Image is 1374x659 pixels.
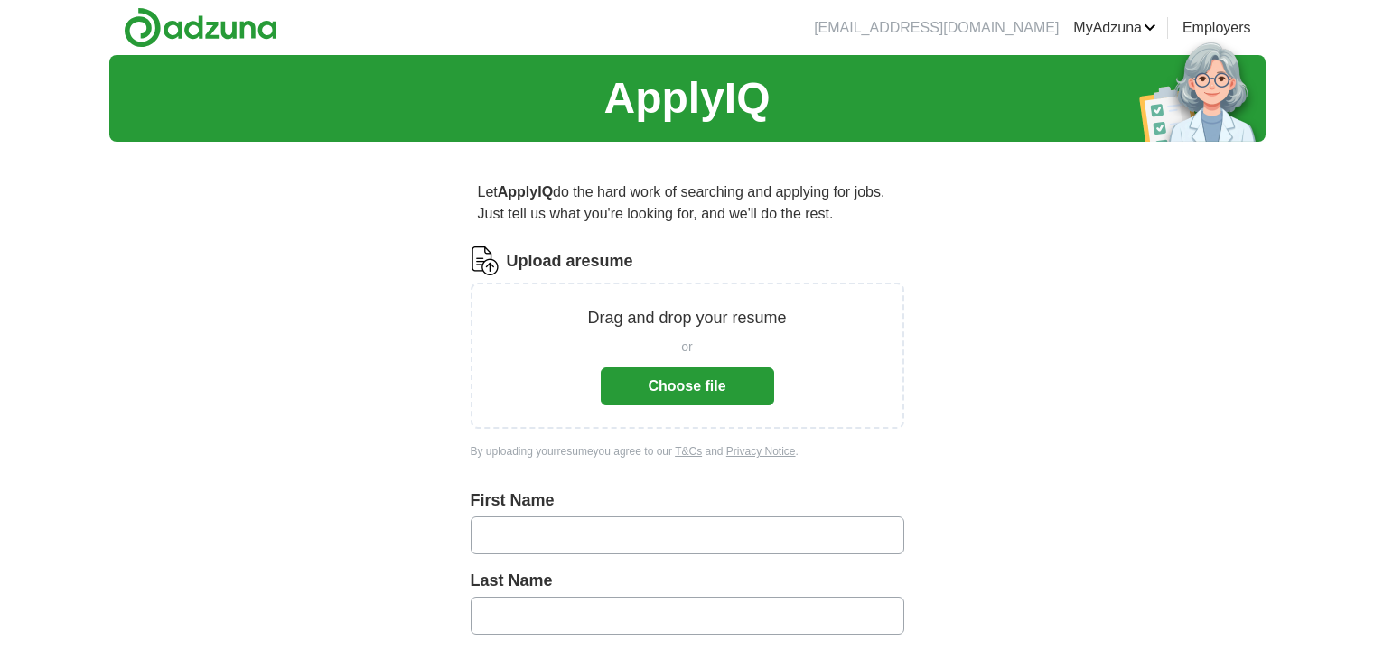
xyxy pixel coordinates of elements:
[124,7,277,48] img: Adzuna logo
[471,569,904,593] label: Last Name
[498,184,553,200] strong: ApplyIQ
[603,66,770,131] h1: ApplyIQ
[681,338,692,357] span: or
[507,249,633,274] label: Upload a resume
[587,306,786,330] p: Drag and drop your resume
[726,445,796,458] a: Privacy Notice
[814,17,1059,39] li: [EMAIL_ADDRESS][DOMAIN_NAME]
[471,443,904,459] div: By uploading your resume you agree to our and .
[471,488,904,513] label: First Name
[471,174,904,232] p: Let do the hard work of searching and applying for jobs. Just tell us what you're looking for, an...
[1182,17,1251,39] a: Employers
[471,246,500,275] img: CV Icon
[601,367,774,405] button: Choose file
[1073,17,1156,39] a: MyAdzuna
[675,445,702,458] a: T&Cs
